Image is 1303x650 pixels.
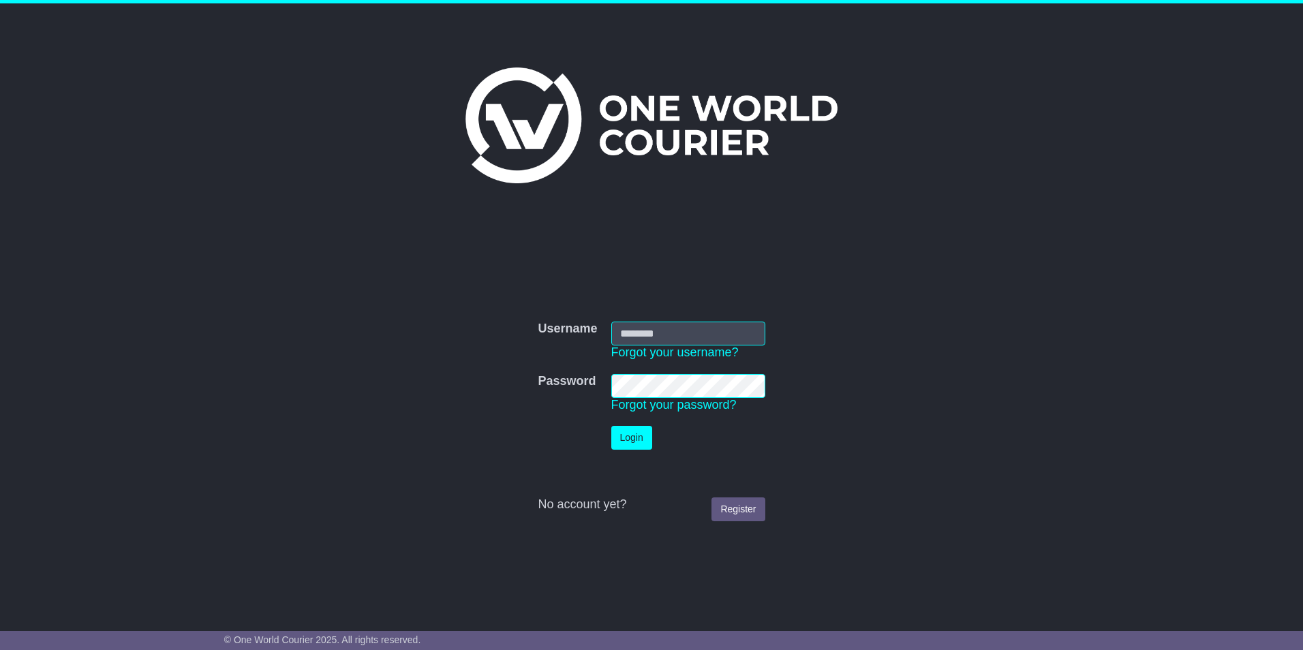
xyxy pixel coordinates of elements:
div: No account yet? [538,497,765,512]
a: Register [711,497,765,521]
a: Forgot your password? [611,398,737,412]
label: Username [538,322,597,337]
img: One World [465,67,838,183]
a: Forgot your username? [611,345,739,359]
button: Login [611,426,652,450]
label: Password [538,374,596,389]
span: © One World Courier 2025. All rights reserved. [224,634,421,645]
